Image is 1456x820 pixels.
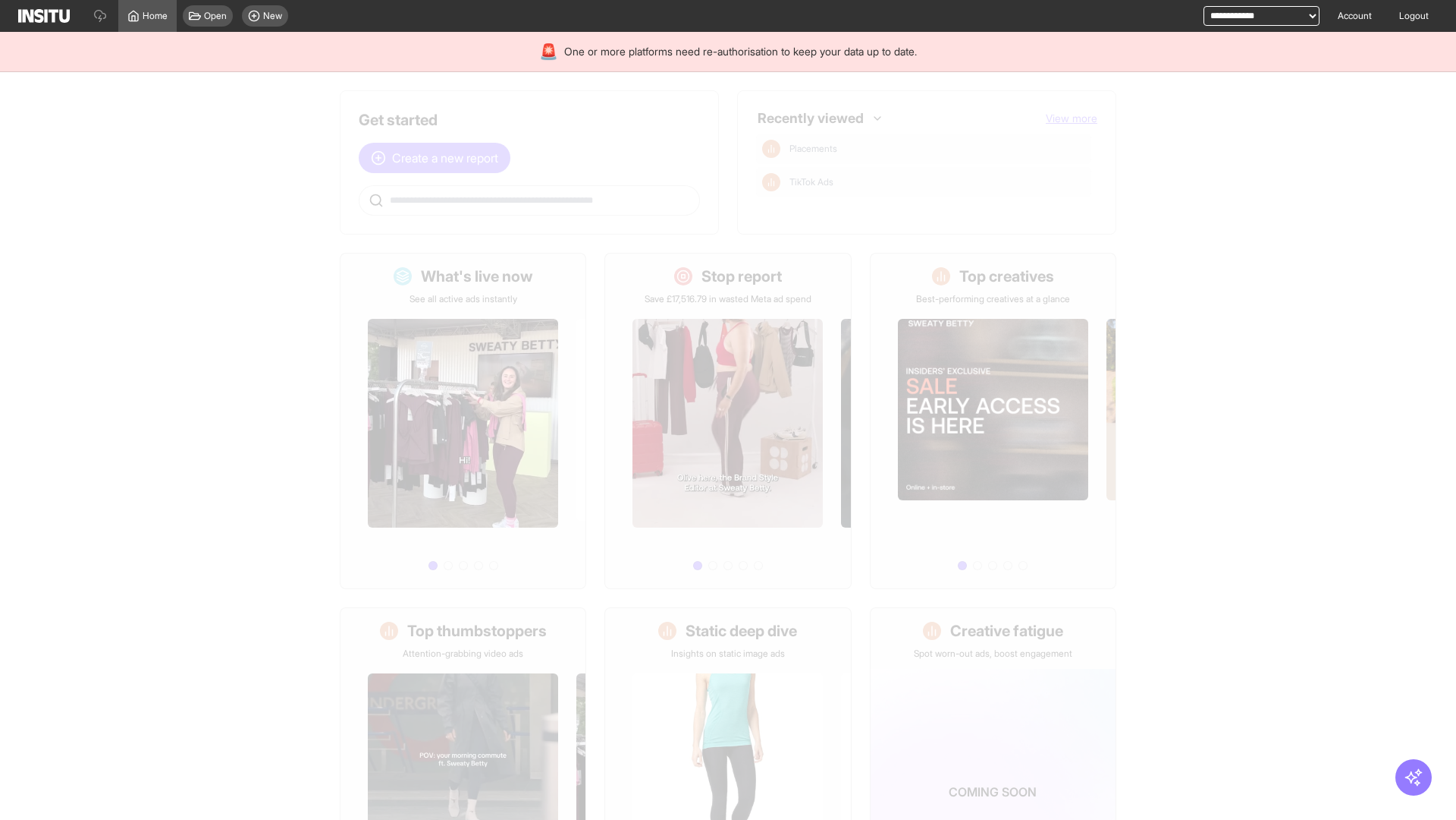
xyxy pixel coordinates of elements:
span: One or more platforms need re-authorisation to keep your data up to date. [564,44,917,59]
span: Open [204,10,227,22]
img: Logo [18,9,70,23]
div: 🚨 [539,41,558,62]
span: Home [143,10,168,22]
span: New [263,10,282,22]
